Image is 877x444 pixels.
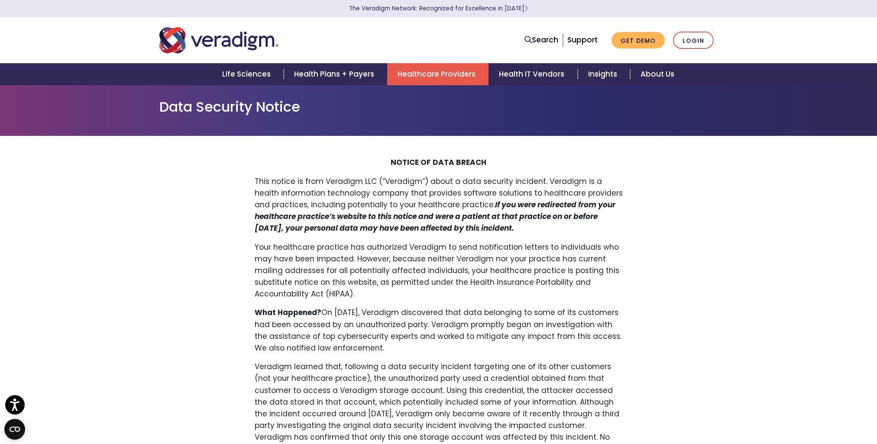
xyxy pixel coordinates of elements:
a: Insights [578,63,630,85]
a: Life Sciences [212,63,284,85]
a: Healthcare Providers [387,63,489,85]
span: Learn More [524,4,528,13]
a: Search [524,34,558,46]
iframe: Drift Chat Widget [711,382,867,434]
h1: Data Security Notice [159,99,718,115]
button: Open CMP widget [4,419,25,440]
a: Health Plans + Payers [284,63,387,85]
a: The Veradigm Network: Recognized for Excellence in [DATE]Learn More [349,4,528,13]
strong: What Happened? [255,307,321,318]
p: On [DATE], Veradigm discovered that data belonging to some of its customers had been accessed by ... [255,307,623,354]
strong: NOTICE OF DATA BREACH [391,157,486,167]
a: Get Demo [612,32,665,49]
img: Veradigm logo [159,26,278,55]
a: About Us [630,63,685,85]
p: This notice is from Veradigm LLC (“Veradigm”) about a data security incident. Veradigm is a healt... [255,176,623,235]
strong: If you were redirected from your healthcare practice’s website to this notice and were a patient ... [255,199,615,233]
p: Your healthcare practice has authorized Veradigm to send notification letters to individuals who ... [255,241,623,300]
a: Health IT Vendors [489,63,577,85]
a: Login [673,32,714,49]
a: Support [567,35,598,45]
